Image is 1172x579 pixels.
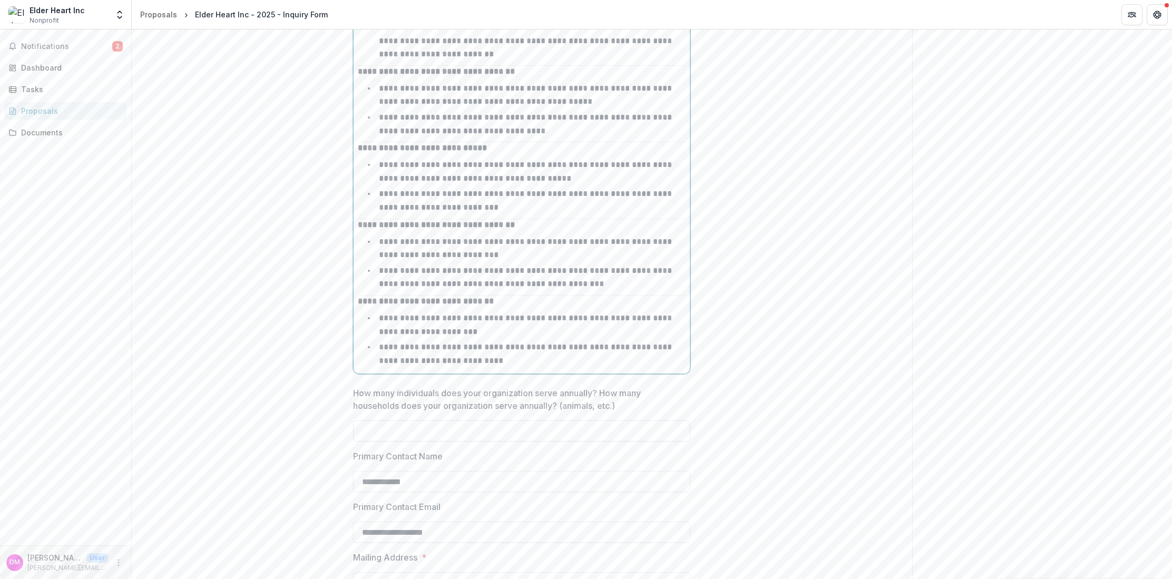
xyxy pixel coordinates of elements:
div: Elder Heart Inc [30,5,85,16]
img: Elder Heart Inc [8,6,25,23]
div: Proposals [21,105,119,116]
button: Partners [1121,4,1142,25]
p: How many individuals does your organization serve annually? How many households does your organiz... [353,387,684,412]
div: Proposals [140,9,177,20]
p: [PERSON_NAME][EMAIL_ADDRESS][DOMAIN_NAME] [27,563,108,573]
p: Primary Contact Name [353,450,443,463]
div: Tasks [21,84,119,95]
p: Mailing Address [353,551,417,564]
span: Notifications [21,42,112,51]
nav: breadcrumb [136,7,332,22]
button: Open entity switcher [112,4,127,25]
div: Dashboard [21,62,119,73]
p: [PERSON_NAME] [27,552,82,563]
button: Notifications2 [4,38,127,55]
div: Documents [21,127,119,138]
a: Proposals [136,7,181,22]
p: User [86,553,108,563]
div: Elder Heart Inc - 2025 - Inquiry Form [195,9,328,20]
span: Nonprofit [30,16,59,25]
p: Primary Contact Email [353,501,441,513]
a: Dashboard [4,59,127,76]
span: 2 [112,41,123,52]
button: More [112,556,125,569]
button: Get Help [1147,4,1168,25]
a: Proposals [4,102,127,120]
a: Tasks [4,81,127,98]
a: Documents [4,124,127,141]
div: Diane McCall [9,559,20,566]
